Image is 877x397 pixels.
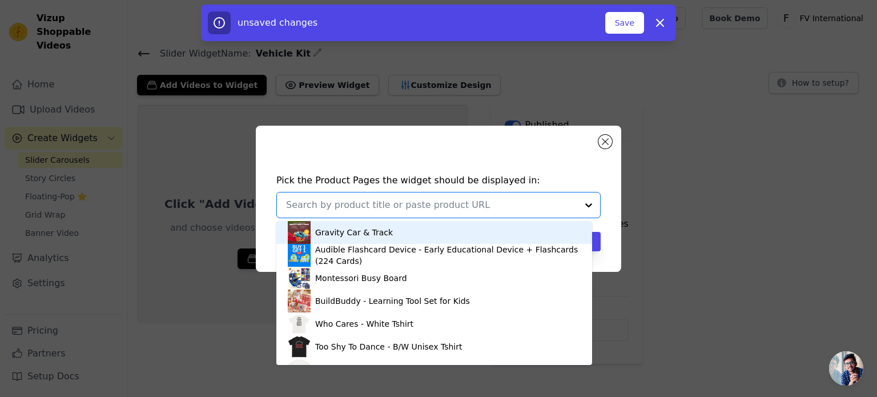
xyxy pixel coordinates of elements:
[288,312,311,335] img: product thumbnail
[829,351,863,386] div: Open chat
[288,358,311,381] img: product thumbnail
[315,227,393,238] div: Gravity Car & Track
[288,267,311,290] img: product thumbnail
[315,295,470,307] div: BuildBuddy - Learning Tool Set for Kids
[315,244,581,267] div: Audible Flashcard Device - Early Educational Device + Flashcards (224 Cards)
[315,272,407,284] div: Montessori Busy Board
[288,244,311,267] img: product thumbnail
[315,341,462,352] div: Too Shy To Dance - B/W Unisex Tshirt
[276,174,601,187] h4: Pick the Product Pages the widget should be displayed in:
[288,221,311,244] img: product thumbnail
[605,12,644,34] button: Save
[288,335,311,358] img: product thumbnail
[286,198,577,212] input: Search by product title or paste product URL
[315,364,416,375] div: Super Mom - White Tshirt
[288,290,311,312] img: product thumbnail
[238,17,317,28] span: unsaved changes
[598,135,612,149] button: Close modal
[315,318,413,330] div: Who Cares - White Tshirt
